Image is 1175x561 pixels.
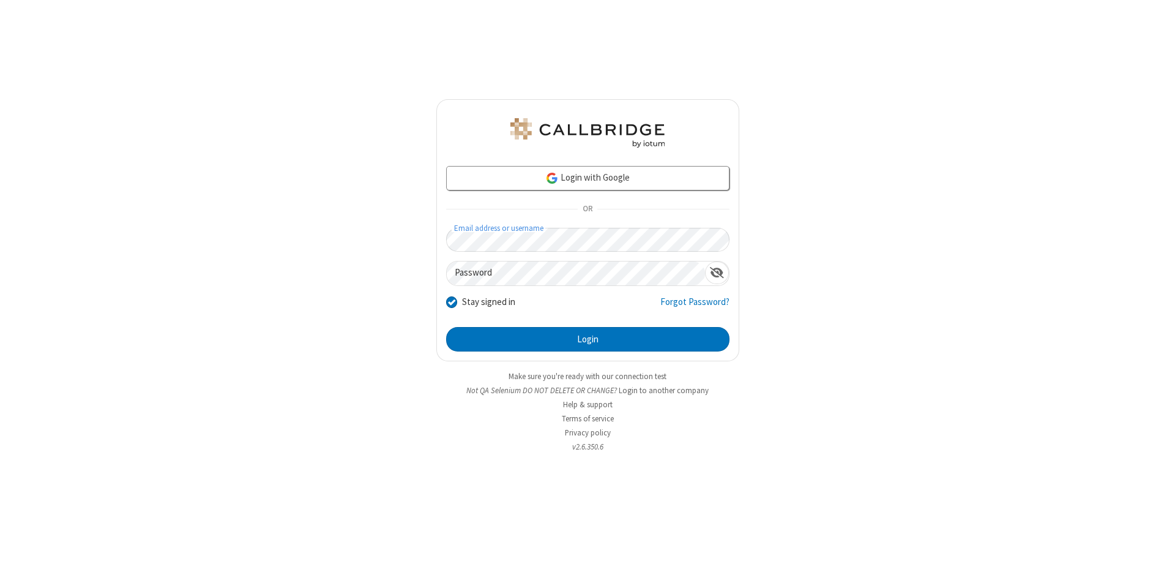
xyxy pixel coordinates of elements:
a: Terms of service [562,413,614,424]
li: Not QA Selenium DO NOT DELETE OR CHANGE? [436,385,739,396]
button: Login to another company [619,385,709,396]
img: google-icon.png [545,171,559,185]
input: Password [447,262,705,285]
a: Forgot Password? [660,295,729,318]
span: OR [578,201,597,218]
button: Login [446,327,729,352]
input: Email address or username [446,228,729,252]
a: Make sure you're ready with our connection test [509,371,666,382]
li: v2.6.350.6 [436,441,739,453]
a: Privacy policy [565,427,611,438]
a: Help & support [563,399,613,410]
label: Stay signed in [462,295,515,309]
img: QA Selenium DO NOT DELETE OR CHANGE [508,118,667,148]
div: Show password [705,262,729,284]
a: Login with Google [446,166,729,190]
